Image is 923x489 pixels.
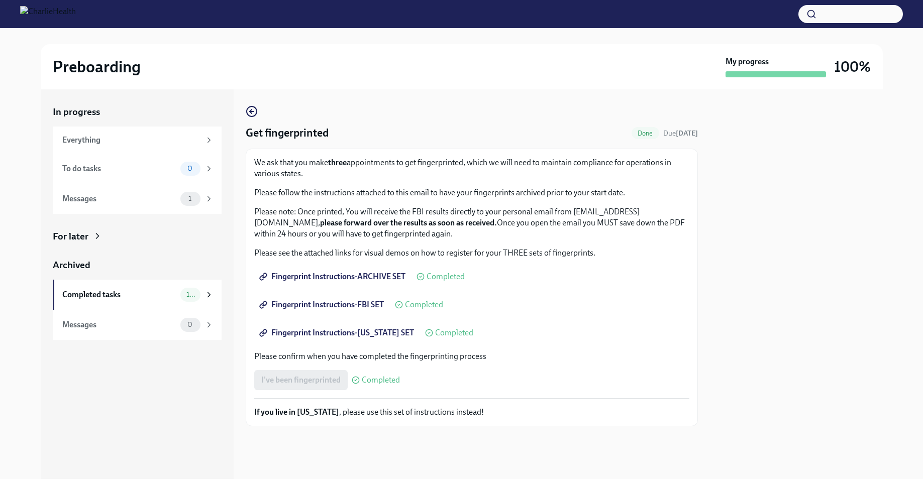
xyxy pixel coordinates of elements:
span: Completed [435,329,473,337]
div: Messages [62,319,176,330]
a: Completed tasks10 [53,280,222,310]
a: Messages1 [53,184,222,214]
span: Fingerprint Instructions-FBI SET [261,300,384,310]
p: , please use this set of instructions instead! [254,407,689,418]
strong: please forward over the results as soon as received. [320,218,497,227]
span: Fingerprint Instructions-[US_STATE] SET [261,328,414,338]
span: 0 [181,165,198,172]
p: We ask that you make appointments to get fingerprinted, which we will need to maintain compliance... [254,157,689,179]
a: Archived [53,259,222,272]
a: Everything [53,127,222,154]
a: To do tasks0 [53,154,222,184]
a: For later [53,230,222,243]
span: July 22nd, 2025 08:00 [663,129,698,138]
strong: If you live in [US_STATE] [254,407,339,417]
p: Please follow the instructions attached to this email to have your fingerprints archived prior to... [254,187,689,198]
strong: My progress [726,56,769,67]
span: Completed [427,273,465,281]
p: Please note: Once printed, You will receive the FBI results directly to your personal email from ... [254,206,689,239]
span: 0 [181,321,198,328]
span: 1 [182,195,197,202]
div: Messages [62,193,176,204]
strong: [DATE] [676,129,698,138]
span: Fingerprint Instructions-ARCHIVE SET [261,272,405,282]
img: CharlieHealth [20,6,76,22]
span: Done [632,130,659,137]
a: Fingerprint Instructions-ARCHIVE SET [254,267,413,287]
span: 10 [180,291,200,298]
p: Please confirm when you have completed the fingerprinting process [254,351,689,362]
a: In progress [53,105,222,118]
a: Messages0 [53,310,222,340]
div: Everything [62,135,200,146]
span: Due [663,129,698,138]
strong: three [328,158,347,167]
span: Completed [362,376,400,384]
h3: 100% [834,58,871,76]
div: For later [53,230,88,243]
a: Fingerprint Instructions-[US_STATE] SET [254,323,421,343]
h2: Preboarding [53,57,141,77]
div: To do tasks [62,163,176,174]
a: Fingerprint Instructions-FBI SET [254,295,391,315]
span: Completed [405,301,443,309]
div: Completed tasks [62,289,176,300]
p: Please see the attached links for visual demos on how to register for your THREE sets of fingerpr... [254,248,689,259]
h4: Get fingerprinted [246,126,329,141]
